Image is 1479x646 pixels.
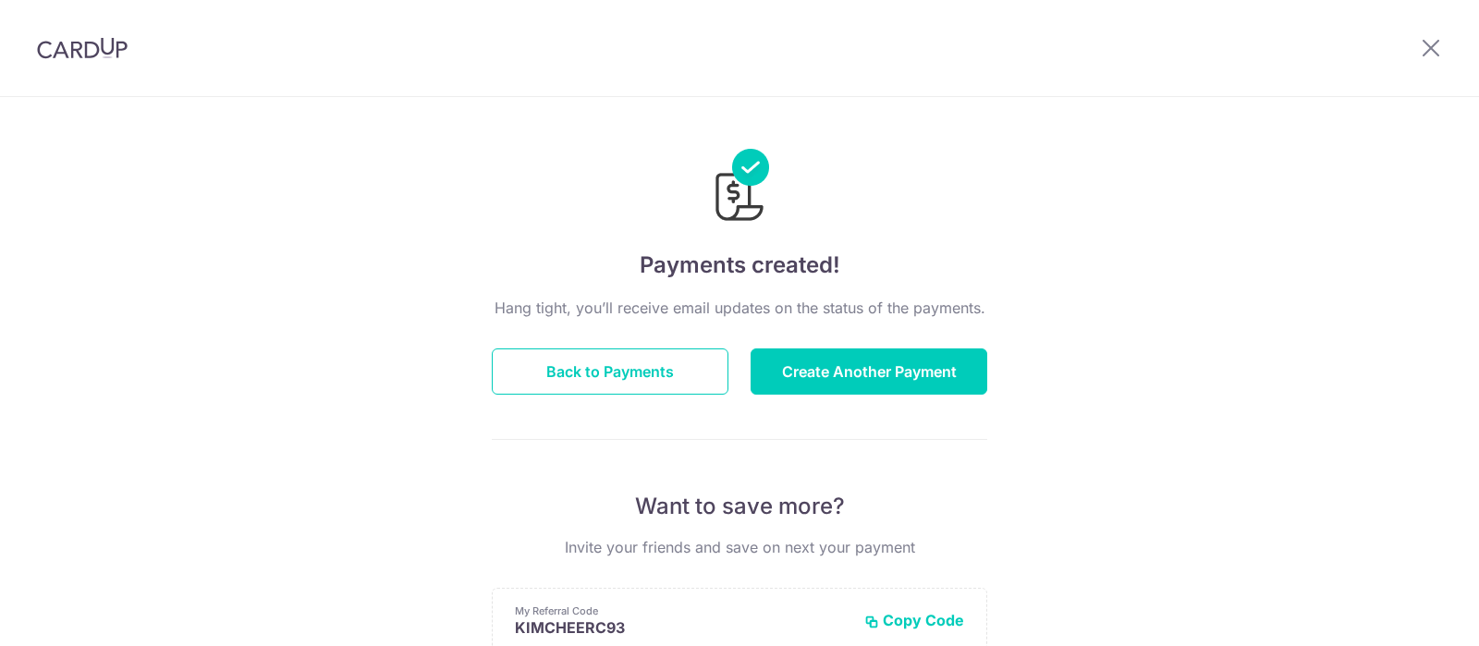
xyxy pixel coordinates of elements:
[492,492,987,521] p: Want to save more?
[492,297,987,319] p: Hang tight, you’ll receive email updates on the status of the payments.
[515,618,850,637] p: KIMCHEERC93
[710,149,769,226] img: Payments
[492,249,987,282] h4: Payments created!
[864,611,964,629] button: Copy Code
[37,37,128,59] img: CardUp
[751,348,987,395] button: Create Another Payment
[492,348,728,395] button: Back to Payments
[515,603,850,618] p: My Referral Code
[492,536,987,558] p: Invite your friends and save on next your payment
